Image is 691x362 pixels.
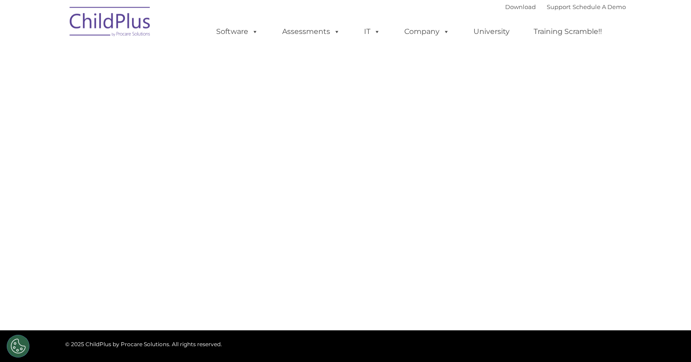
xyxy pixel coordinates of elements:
a: Schedule A Demo [573,3,626,10]
a: Support [547,3,571,10]
a: University [464,23,519,41]
a: Assessments [273,23,349,41]
a: IT [355,23,389,41]
span: © 2025 ChildPlus by Procare Solutions. All rights reserved. [65,341,222,348]
a: Download [505,3,536,10]
a: Training Scramble!! [525,23,611,41]
font: | [505,3,626,10]
button: Cookies Settings [7,335,29,357]
img: ChildPlus by Procare Solutions [65,0,156,46]
a: Company [395,23,459,41]
a: Software [207,23,267,41]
